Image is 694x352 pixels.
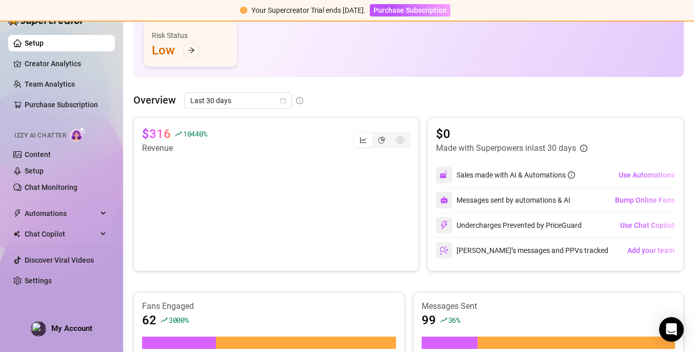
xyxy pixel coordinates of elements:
[627,242,675,259] button: Add your team
[188,47,195,54] span: arrow-right
[373,6,447,14] span: Purchase Subscription
[615,196,675,204] span: Bump Online Fans
[175,130,182,138] span: rise
[70,127,86,142] img: AI Chatter
[25,226,97,242] span: Chat Copilot
[370,4,450,16] button: Purchase Subscription
[436,126,587,142] article: $0
[396,136,404,144] span: dollar-circle
[142,126,171,142] article: $316
[568,171,575,179] span: info-circle
[25,167,44,175] a: Setup
[142,312,156,328] article: 62
[14,131,66,141] span: Izzy AI Chatter
[25,205,97,222] span: Automations
[25,150,51,159] a: Content
[25,277,52,285] a: Settings
[580,145,587,152] span: info-circle
[436,217,582,233] div: Undercharges Prevented by PriceGuard
[378,136,385,144] span: pie-chart
[240,7,247,14] span: exclamation-circle
[190,93,286,108] span: Last 30 days
[436,242,608,259] div: [PERSON_NAME]’s messages and PPVs tracked
[440,317,447,324] span: rise
[619,171,675,179] span: Use Automations
[280,97,286,104] span: calendar
[296,97,303,104] span: info-circle
[25,183,77,191] a: Chat Monitoring
[614,192,675,208] button: Bump Online Fans
[25,256,94,264] a: Discover Viral Videos
[440,170,449,180] img: svg%3e
[422,301,676,312] article: Messages Sent
[169,315,189,325] span: 3000 %
[620,217,675,233] button: Use Chat Copilot
[251,6,366,14] span: Your Supercreator Trial ends [DATE].
[360,136,367,144] span: line-chart
[25,39,44,47] a: Setup
[457,169,575,181] div: Sales made with AI & Automations
[440,221,449,230] img: svg%3e
[353,132,410,148] div: segmented control
[31,322,46,336] img: profilePics%2FEBi9X75Pf8R2QiwZhcJSRRNIzGr2.jpeg
[25,80,75,88] a: Team Analytics
[659,317,684,342] div: Open Intercom Messenger
[448,315,460,325] span: 36 %
[618,167,675,183] button: Use Automations
[440,196,448,204] img: svg%3e
[51,324,92,333] span: My Account
[422,312,436,328] article: 99
[142,301,396,312] article: Fans Engaged
[13,230,20,238] img: Chat Copilot
[25,55,107,72] a: Creator Analytics
[440,246,449,255] img: svg%3e
[627,246,675,255] span: Add your team
[133,92,176,108] article: Overview
[183,129,207,139] span: 10440 %
[152,30,229,41] div: Risk Status
[161,317,168,324] span: rise
[142,142,207,154] article: Revenue
[370,6,450,14] a: Purchase Subscription
[436,142,576,154] article: Made with Superpowers in last 30 days
[25,101,98,109] a: Purchase Subscription
[620,221,675,229] span: Use Chat Copilot
[436,192,570,208] div: Messages sent by automations & AI
[13,209,22,218] span: thunderbolt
